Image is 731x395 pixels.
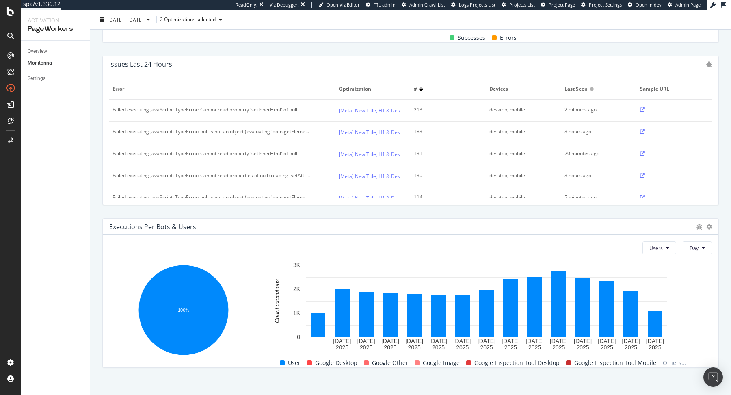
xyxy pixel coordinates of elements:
[108,16,143,23] span: [DATE] - [DATE]
[112,172,310,179] div: Failed executing JavaScript: TypeError: Cannot read properties of null (reading 'setAttribute')
[112,106,297,113] div: Failed executing JavaScript: TypeError: Cannot read property 'setInnerHtml' of null
[297,334,300,341] text: 0
[357,338,375,344] text: [DATE]
[550,338,568,344] text: [DATE]
[649,245,663,252] span: Users
[409,2,445,8] span: Admin Crawl List
[489,128,551,135] div: desktop, mobile
[564,128,627,135] div: 3 hours ago
[339,150,460,158] a: [Meta] New Title, H1 & Description | AE Specific URLs
[408,344,421,351] text: 2025
[374,2,396,8] span: FTL admin
[640,85,707,93] span: Sample URL
[502,338,519,344] text: [DATE]
[646,338,664,344] text: [DATE]
[528,344,541,351] text: 2025
[109,261,257,361] svg: A chart.
[564,172,627,179] div: 3 hours ago
[458,33,485,43] span: Successes
[675,2,701,8] span: Admin Page
[478,338,495,344] text: [DATE]
[454,338,471,344] text: [DATE]
[339,172,460,180] a: [Meta] New Title, H1 & Description | AE Specific URLs
[293,286,301,293] text: 2K
[327,2,360,8] span: Open Viz Editor
[683,241,712,254] button: Day
[489,172,551,179] div: desktop, mobile
[28,74,84,83] a: Settings
[28,74,45,83] div: Settings
[381,338,399,344] text: [DATE]
[414,172,476,179] div: 130
[598,338,616,344] text: [DATE]
[109,60,172,68] div: Issues Last 24 Hours
[423,358,460,368] span: Google Image
[28,59,52,67] div: Monitoring
[318,2,360,8] a: Open Viz Editor
[622,338,640,344] text: [DATE]
[236,2,257,8] div: ReadOnly:
[360,344,372,351] text: 2025
[28,16,83,24] div: Activation
[288,358,301,368] span: User
[414,150,476,157] div: 131
[649,344,661,351] text: 2025
[696,224,702,230] div: bug
[589,2,622,8] span: Project Settings
[489,85,556,93] span: Devices
[489,150,551,157] div: desktop, mobile
[293,310,301,317] text: 1K
[405,338,423,344] text: [DATE]
[549,2,575,8] span: Project Page
[451,2,495,8] a: Logs Projects List
[372,358,408,368] span: Google Other
[489,194,551,201] div: desktop, mobile
[112,194,310,201] div: Failed executing JavaScript: TypeError: null is not an object (evaluating 'dom.getElement('h1').s...
[574,338,592,344] text: [DATE]
[500,33,517,43] span: Errors
[502,2,535,8] a: Projects List
[668,2,701,8] a: Admin Page
[509,2,535,8] span: Projects List
[315,358,357,368] span: Google Desktop
[97,13,153,26] button: [DATE] - [DATE]
[628,2,662,8] a: Open in dev
[28,47,47,56] div: Overview
[414,106,476,113] div: 213
[261,261,712,351] svg: A chart.
[339,85,406,93] span: Optimization
[564,194,627,201] div: 5 minutes ago
[456,344,469,351] text: 2025
[660,358,690,368] span: Others...
[28,24,83,34] div: PageWorkers
[526,338,543,344] text: [DATE]
[541,2,575,8] a: Project Page
[109,223,196,231] div: Executions per Bots & Users
[414,194,476,201] div: 114
[336,344,348,351] text: 2025
[414,128,476,135] div: 183
[112,85,330,93] span: Error
[384,344,396,351] text: 2025
[636,2,662,8] span: Open in dev
[160,17,216,22] div: 2 Optimizations selected
[414,85,417,93] span: #
[339,106,463,115] a: [Meta] New Title, H1 & Description | KSA Specific URLs
[480,344,493,351] text: 2025
[366,2,396,8] a: FTL admin
[28,59,84,67] a: Monitoring
[576,344,589,351] text: 2025
[642,241,676,254] button: Users
[564,85,588,93] span: Last seen
[690,245,699,252] span: Day
[703,367,723,387] div: Open Intercom Messenger
[402,2,445,8] a: Admin Crawl List
[28,47,84,56] a: Overview
[178,308,189,313] text: 100%
[270,2,299,8] div: Viz Debugger:
[574,358,656,368] span: Google Inspection Tool Mobile
[274,279,280,323] text: Count executions
[432,344,445,351] text: 2025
